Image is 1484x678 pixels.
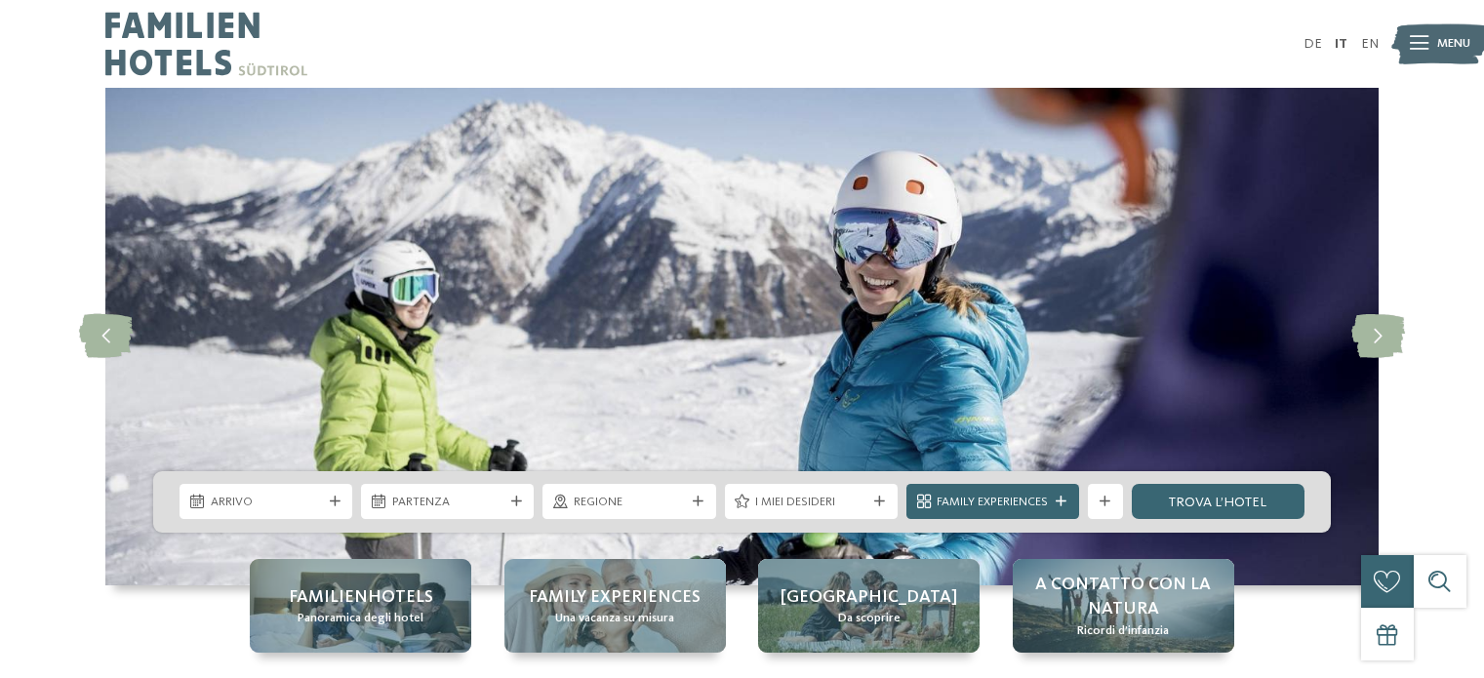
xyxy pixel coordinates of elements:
[758,559,980,653] a: Hotel sulle piste da sci per bambini: divertimento senza confini [GEOGRAPHIC_DATA] Da scoprire
[555,610,674,627] span: Una vacanza su misura
[574,494,685,511] span: Regione
[1132,484,1304,519] a: trova l’hotel
[504,559,726,653] a: Hotel sulle piste da sci per bambini: divertimento senza confini Family experiences Una vacanza s...
[211,494,322,511] span: Arrivo
[1013,559,1234,653] a: Hotel sulle piste da sci per bambini: divertimento senza confini A contatto con la natura Ricordi...
[298,610,423,627] span: Panoramica degli hotel
[1335,37,1347,51] a: IT
[529,585,701,610] span: Family experiences
[781,585,957,610] span: [GEOGRAPHIC_DATA]
[755,494,866,511] span: I miei desideri
[937,494,1048,511] span: Family Experiences
[1030,573,1217,621] span: A contatto con la natura
[105,88,1379,585] img: Hotel sulle piste da sci per bambini: divertimento senza confini
[1304,37,1322,51] a: DE
[1361,37,1379,51] a: EN
[392,494,503,511] span: Partenza
[1077,622,1169,640] span: Ricordi d’infanzia
[1437,35,1470,53] span: Menu
[250,559,471,653] a: Hotel sulle piste da sci per bambini: divertimento senza confini Familienhotels Panoramica degli ...
[838,610,901,627] span: Da scoprire
[289,585,433,610] span: Familienhotels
